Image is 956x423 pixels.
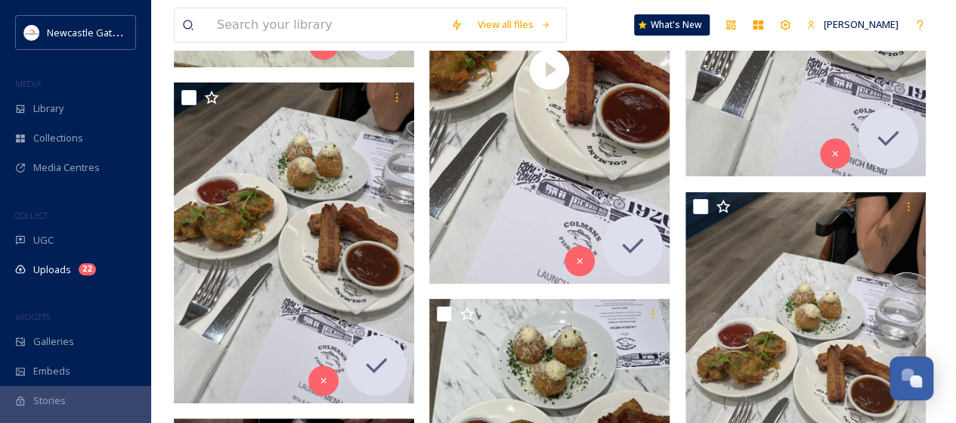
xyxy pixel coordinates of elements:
span: [PERSON_NAME] [824,17,899,31]
span: Collections [33,131,83,145]
span: Stories [33,393,66,408]
span: WIDGETS [15,311,50,322]
a: [PERSON_NAME] [799,10,906,39]
div: 22 [79,263,96,275]
span: MEDIA [15,78,42,89]
span: Galleries [33,334,74,349]
a: What's New [634,14,710,36]
input: Search your library [209,8,443,42]
span: Newcastle Gateshead Initiative [47,25,186,39]
a: View all files [470,10,558,39]
span: UGC [33,233,54,247]
span: Uploads [33,263,71,277]
img: ext_1742472456.737509_sara.farid@ngi.org.uk-IMG_3585.jpeg [174,82,414,403]
span: Library [33,101,63,116]
img: DqD9wEUd_400x400.jpg [24,25,39,40]
span: Media Centres [33,160,100,175]
button: Open Chat [889,356,933,400]
span: COLLECT [15,210,48,221]
span: Embeds [33,364,70,378]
